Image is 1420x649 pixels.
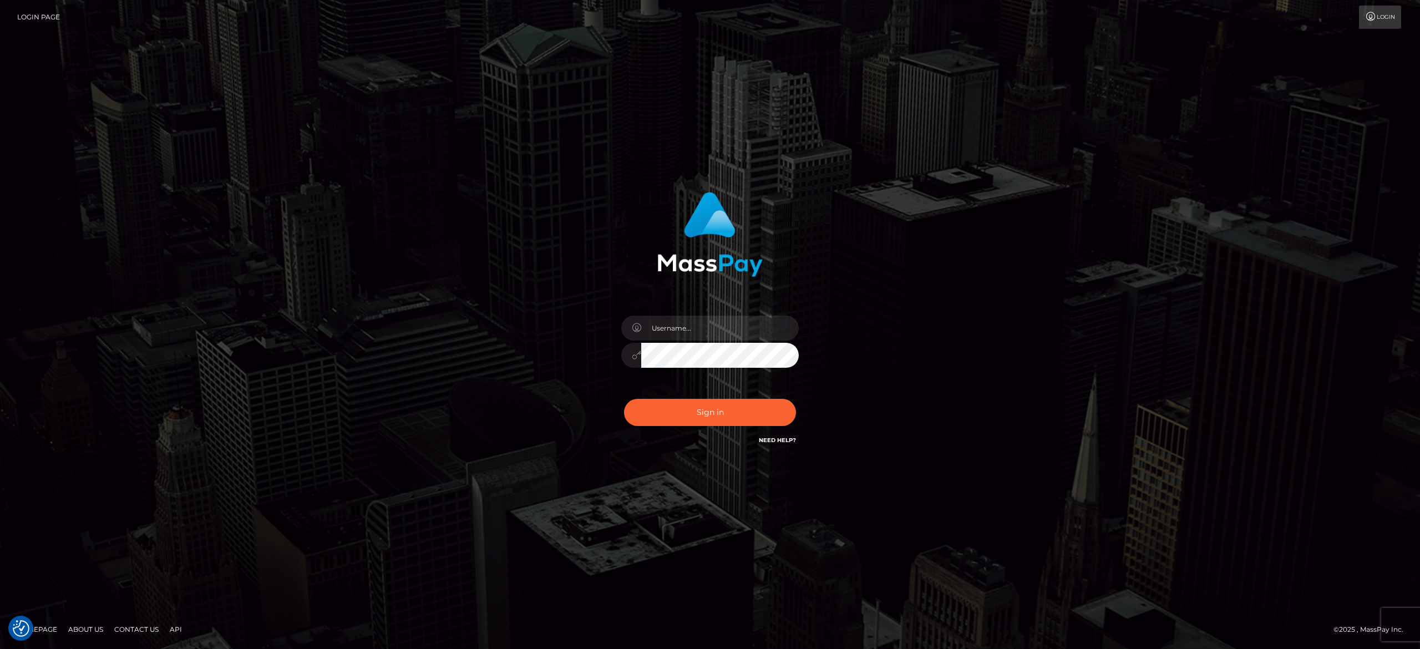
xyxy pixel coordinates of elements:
button: Sign in [624,399,796,426]
a: Need Help? [759,437,796,444]
button: Consent Preferences [13,620,29,637]
a: Homepage [12,621,62,638]
a: API [165,621,186,638]
a: Contact Us [110,621,163,638]
div: © 2025 , MassPay Inc. [1333,623,1412,636]
img: MassPay Login [657,192,763,277]
a: About Us [64,621,108,638]
a: Login [1359,6,1401,29]
a: Login Page [17,6,60,29]
input: Username... [641,316,799,341]
img: Revisit consent button [13,620,29,637]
